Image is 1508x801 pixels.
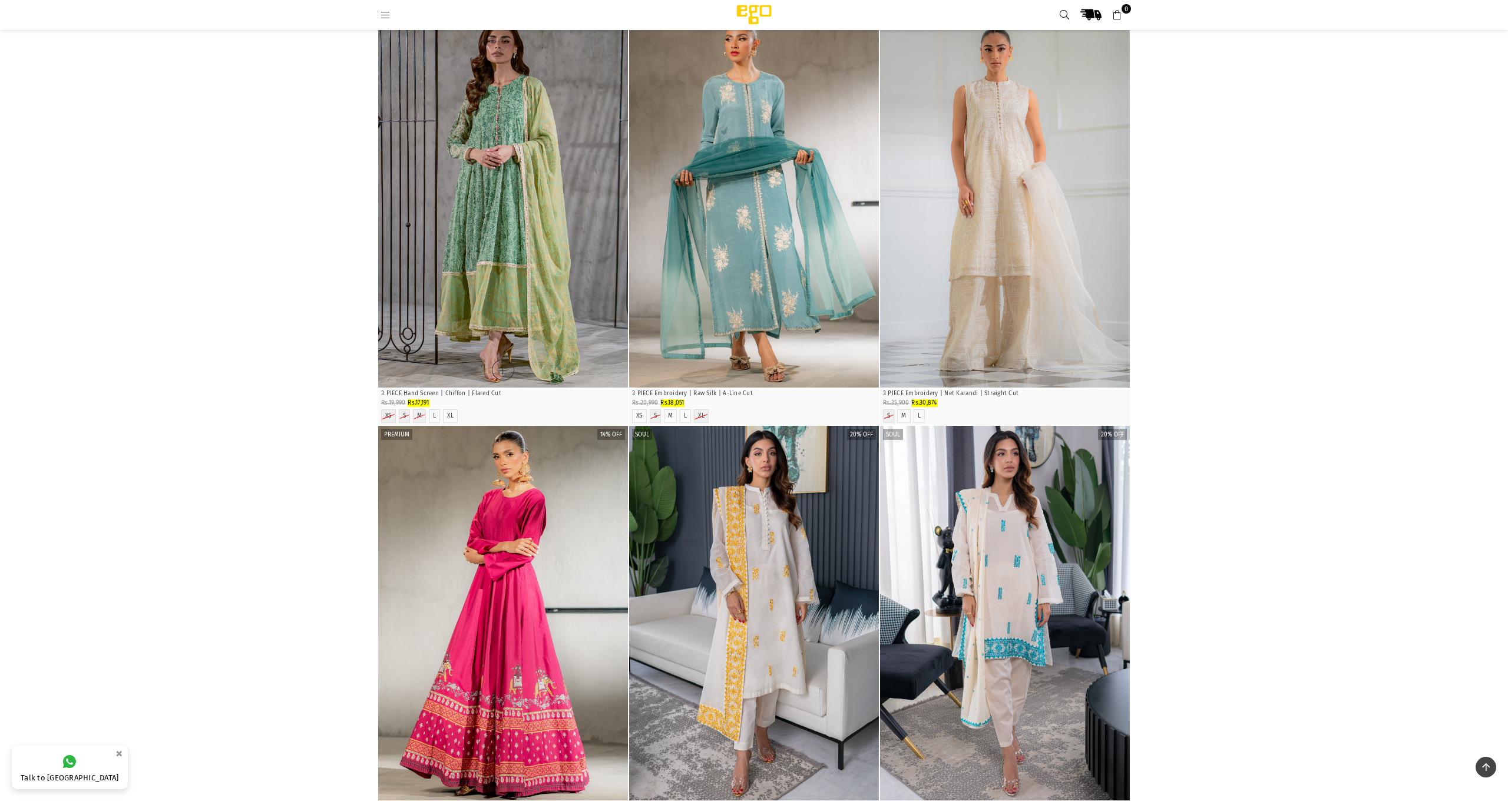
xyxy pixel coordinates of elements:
[660,399,684,406] span: Rs.18,051
[629,13,879,388] div: 1 / 5
[597,429,625,440] label: 14% off
[375,10,396,19] a: Menu
[12,746,128,789] a: Talk to [GEOGRAPHIC_DATA]
[385,412,392,420] label: XS
[378,13,628,388] img: Shadow 3 piece
[492,359,514,380] a: Quick Shop
[378,426,628,800] div: 1 / 3
[1107,4,1128,25] a: 0
[632,399,658,406] span: Rs.20,990
[684,412,687,420] label: L
[629,13,879,388] a: 1 / 52 / 53 / 54 / 55 / 5
[1054,4,1075,25] a: Search
[408,399,429,406] span: Rs.17,191
[880,426,1130,800] div: 1 / 4
[417,412,422,420] label: M
[654,412,657,420] label: S
[880,13,1130,388] div: 1 / 4
[629,426,879,800] div: 1 / 4
[636,412,643,420] label: XS
[698,412,705,420] label: XL
[381,399,405,406] span: Rs.19,990
[629,426,879,800] a: 1 / 42 / 43 / 44 / 4
[433,412,436,420] label: L
[880,426,1130,800] img: Chamak 3 piece
[880,13,1130,388] img: Haathi Sleeveless 3 piece
[378,426,628,800] a: 1 / 32 / 33 / 3
[381,429,412,440] label: PREMIUM
[847,429,876,440] label: 20% off
[887,412,890,420] label: S
[1122,4,1131,14] span: 0
[403,412,406,420] label: S
[378,13,628,388] a: 1 / 52 / 53 / 54 / 55 / 5
[378,13,628,388] div: 1 / 5
[629,426,879,800] img: Gul 3 piece
[632,389,876,398] p: 3 PIECE Embroidery | Raw Silk | A-Line Cut
[632,429,652,440] label: SOUL
[883,389,1127,398] p: 3 PIECE Embroidery | Net Karandi | Straight Cut
[378,426,628,800] img: Elephant Army 1 piece
[883,429,903,440] label: SOUL
[1098,429,1127,440] label: 20% off
[668,412,673,420] label: M
[880,13,1130,388] a: 1 / 42 / 43 / 44 / 4
[629,13,879,388] img: Kanwal 3 piece
[447,412,454,420] label: XL
[880,426,1130,800] a: 1 / 42 / 43 / 44 / 4
[918,412,921,420] label: L
[381,389,625,398] p: 3 PIECE Hand Screen | Chiffon | Flared Cut
[901,412,906,420] label: M
[911,399,937,406] span: Rs.30,874
[112,744,126,763] button: ×
[883,399,909,406] span: Rs.35,900
[704,3,804,27] img: Ego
